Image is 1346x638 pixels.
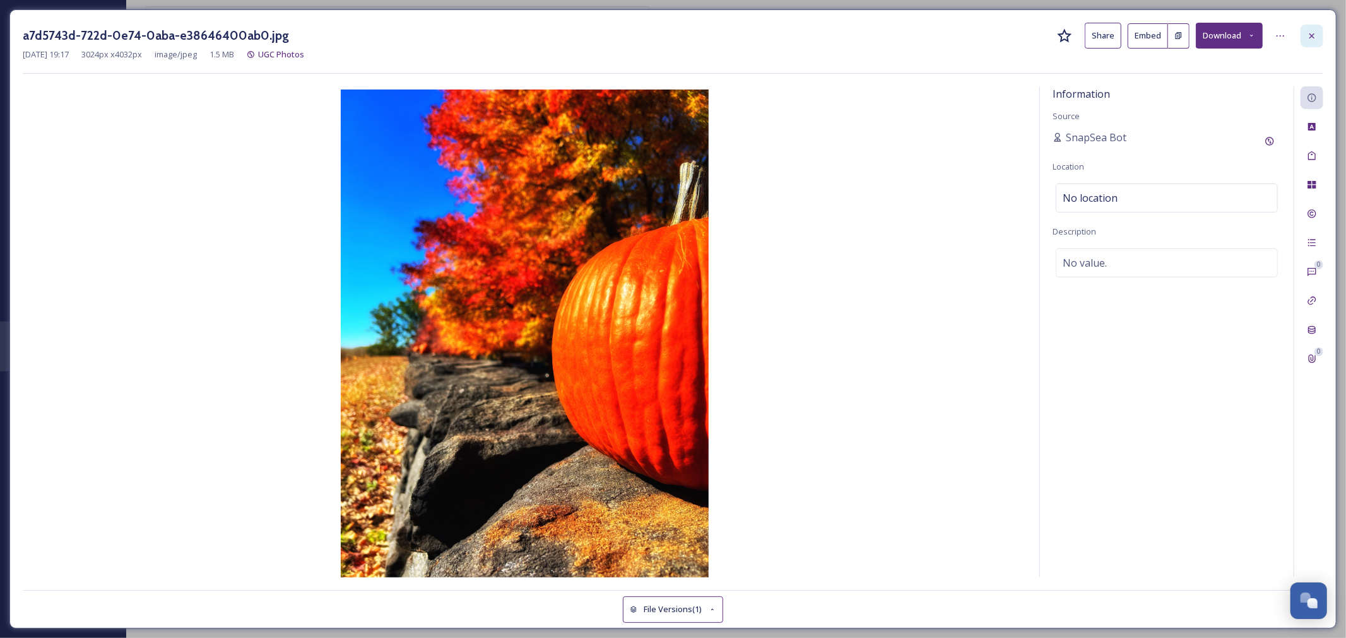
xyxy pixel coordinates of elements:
[1066,130,1126,145] span: SnapSea Bot
[1290,583,1327,619] button: Open Chat
[155,49,197,61] span: image/jpeg
[1314,260,1323,269] div: 0
[210,49,234,61] span: 1.5 MB
[81,49,142,61] span: 3024 px x 4032 px
[23,90,1027,580] img: 1bjByoN5c0rONOUKO6z0e5ZBBnhhWaoxv.jpg
[1196,23,1263,49] button: Download
[258,49,304,60] span: UGC Photos
[1314,347,1323,356] div: 0
[1063,190,1118,206] span: No location
[1063,255,1107,270] span: No value.
[1053,226,1096,237] span: Description
[1085,23,1121,49] button: Share
[1053,161,1084,172] span: Location
[623,596,724,622] button: File Versions(1)
[1053,110,1080,122] span: Source
[1128,23,1168,49] button: Embed
[23,49,69,61] span: [DATE] 19:17
[1053,87,1110,101] span: Information
[23,26,289,45] h3: a7d5743d-722d-0e74-0aba-e38646400ab0.jpg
